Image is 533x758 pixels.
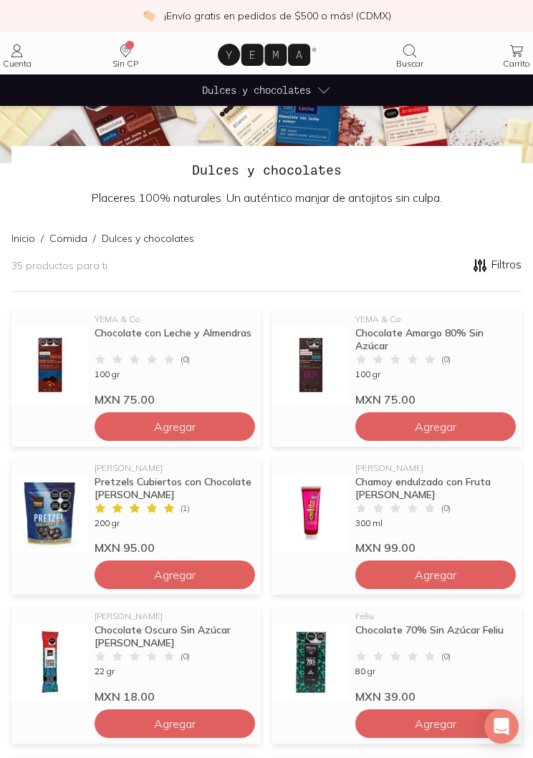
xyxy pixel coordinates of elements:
div: Pretzels Cubiertos con Chocolate [PERSON_NAME] [95,475,252,501]
div: Feliu [355,612,513,621]
div: Chocolate Amargo 80% Sin Azúcar [355,326,513,352]
a: Inicio [11,232,35,245]
button: Agregar [355,560,516,589]
p: Dulces y chocolates [102,231,194,246]
img: check [143,9,155,22]
span: MXN 99.00 [355,540,416,555]
span: Dulces y chocolates [202,82,311,97]
div: [PERSON_NAME] [95,464,252,472]
div: Chamoy endulzado con Fruta [PERSON_NAME] [355,475,513,501]
a: Comida [49,232,87,245]
span: Carrito [503,58,530,69]
a: Chocolate Oscuro Sin Azúcar[PERSON_NAME]Chocolate Oscuro Sin Azúcar [PERSON_NAME](0)MXN 18.0022 gr [11,606,261,704]
span: ( 0 ) [181,652,190,661]
img: Chocolate Oscuro Sin Azúcar [11,623,89,701]
span: 100 gr [95,369,120,379]
div: [PERSON_NAME] [355,464,513,472]
span: 100 gr [355,369,380,379]
a: 34365 Chocolate 80% sin azucarYEMA & CoChocolate Amargo 80% Sin Azúcar(0)MXN 75.00100 gr [272,309,522,407]
div: Chocolate con Leche y Almendras [95,326,252,352]
span: 300 ml [355,518,383,528]
span: Buscar [396,58,423,69]
img: Chocolate 70% Sin Azúcar Feliu [272,623,350,701]
a: Pretzels con Chocolate Picard[PERSON_NAME]Pretzels Cubiertos con Chocolate [PERSON_NAME](1)MXN 95... [11,458,261,555]
button: Agregar [95,709,255,738]
span: Agregar [415,419,456,434]
img: 34368 Chocolate con leche y almendras [11,326,89,404]
span: Agregar [154,419,196,434]
button: Agregar [355,412,516,441]
span: Agregar [154,568,196,582]
button: Agregar [95,412,255,441]
span: MXN 75.00 [95,392,155,407]
span: ( 1 ) [181,504,190,512]
a: Carrito [500,42,533,68]
span: 22 gr [95,666,115,676]
span: Agregar [415,716,456,731]
span: Sin CP [112,58,138,69]
img: chamoy con fruta del monje [272,475,350,552]
div: Chocolate Oscuro Sin Azúcar [PERSON_NAME] [95,623,252,649]
h1: Dulces y chocolates [26,160,507,179]
div: Open Intercom Messenger [484,709,519,744]
span: ( 0 ) [441,355,451,364]
span: MXN 75.00 [355,392,416,407]
span: ( 0 ) [441,652,451,661]
a: chamoy con fruta del monje[PERSON_NAME]Chamoy endulzado con Fruta [PERSON_NAME](0)MXN 99.00300 ml [272,458,522,555]
span: MXN 18.00 [95,689,155,704]
span: / [35,231,49,246]
button: Agregar [95,560,255,589]
button: Agregar [355,709,516,738]
div: YEMA & Co [355,315,513,324]
img: Pretzels con Chocolate Picard [11,475,89,552]
a: Chocolate 70% Sin Azúcar FeliuFeliuChocolate 70% Sin Azúcar Feliu(0)MXN 39.0080 gr [272,606,522,704]
a: 34368 Chocolate con leche y almendrasYEMA & CoChocolate con Leche y Almendras(0)MXN 75.00100 gr [11,309,261,407]
img: 34365 Chocolate 80% sin azucar [272,326,350,404]
span: ( 0 ) [181,355,190,364]
a: Dirección no especificada [108,42,143,68]
a: Filtros [471,257,522,274]
div: Chocolate 70% Sin Azúcar Feliu [355,623,513,649]
p: 35 productos para ti [11,259,107,272]
span: Agregar [415,568,456,582]
span: / [87,231,102,246]
span: ( 0 ) [441,504,451,512]
p: ¡Envío gratis en pedidos de $500 o más! (CDMX) [164,9,391,23]
span: 200 gr [95,518,120,528]
span: MXN 39.00 [355,689,416,704]
p: Placeres 100% naturales. Un auténtico manjar de antojitos sin culpa. [26,190,507,205]
a: Buscar [393,42,427,68]
div: YEMA & Co [95,315,252,324]
span: MXN 95.00 [95,540,155,555]
span: 80 gr [355,666,375,676]
div: [PERSON_NAME] [95,612,252,621]
span: Agregar [154,716,196,731]
span: Cuenta [3,58,32,69]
